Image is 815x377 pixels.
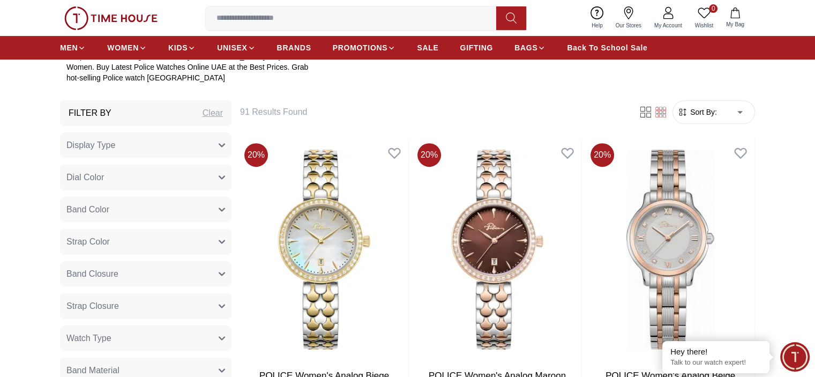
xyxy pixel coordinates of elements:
[567,38,647,57] a: Back To School Sale
[609,4,648,32] a: Our Stores
[514,38,545,57] a: BAGS
[240,106,625,119] h6: 91 Results Found
[587,21,607,29] span: Help
[69,107,111,120] h3: Filter By
[688,107,717,117] span: Sort By:
[60,42,78,53] span: MEN
[240,139,408,360] img: POLICE Women's Analog Biege MOP Dial Watch - PEWLG0076303
[567,42,647,53] span: Back To School Sale
[66,332,111,345] span: Watch Type
[60,261,231,287] button: Band Closure
[709,4,717,13] span: 0
[417,42,438,53] span: SALE
[66,171,104,184] span: Dial Color
[780,342,810,372] div: Chat Widget
[66,300,119,313] span: Strap Closure
[586,139,754,360] img: POLICE Women's Analog Beige MOP Dial Watch - PEWLG0076203
[514,42,537,53] span: BAGS
[722,20,749,28] span: My Bag
[60,293,231,319] button: Strap Closure
[333,42,388,53] span: PROMOTIONS
[168,38,196,57] a: KIDS
[60,229,231,255] button: Strap Color
[66,203,109,216] span: Band Color
[413,139,581,360] img: POLICE Women's Analog Maroon Mop Dial Watch - PEWLG0076302
[691,21,717,29] span: Wishlist
[168,42,188,53] span: KIDS
[60,132,231,158] button: Display Type
[670,346,761,357] div: Hey there!
[64,6,158,30] img: ...
[60,197,231,223] button: Band Color
[66,52,386,61] span: Shop from a wide range of Police in [GEOGRAPHIC_DATA], Buy Online Police Watch for Men &
[66,268,118,280] span: Band Closure
[611,21,646,29] span: Our Stores
[720,5,751,31] button: My Bag
[60,326,231,351] button: Watch Type
[585,4,609,32] a: Help
[417,143,441,167] span: 20 %
[66,235,110,248] span: Strap Color
[107,42,139,53] span: WOMEN
[460,42,493,53] span: GIFTING
[677,107,717,117] button: Sort By:
[66,364,119,377] span: Band Material
[107,38,147,57] a: WOMEN
[66,63,308,71] span: Women. Buy Latest Police Watches Online UAE at the Best Prices. Grab
[460,38,493,57] a: GIFTING
[277,38,311,57] a: BRANDS
[66,73,225,82] span: hot-selling Police watch [GEOGRAPHIC_DATA]
[66,139,115,152] span: Display Type
[650,21,686,29] span: My Account
[217,42,247,53] span: UNISEX
[203,107,223,120] div: Clear
[217,38,255,57] a: UNISEX
[244,143,268,167] span: 20 %
[417,38,438,57] a: SALE
[689,4,720,32] a: 0Wishlist
[333,38,396,57] a: PROMOTIONS
[60,165,231,190] button: Dial Color
[277,42,311,53] span: BRANDS
[670,358,761,367] p: Talk to our watch expert!
[590,143,614,167] span: 20 %
[60,38,86,57] a: MEN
